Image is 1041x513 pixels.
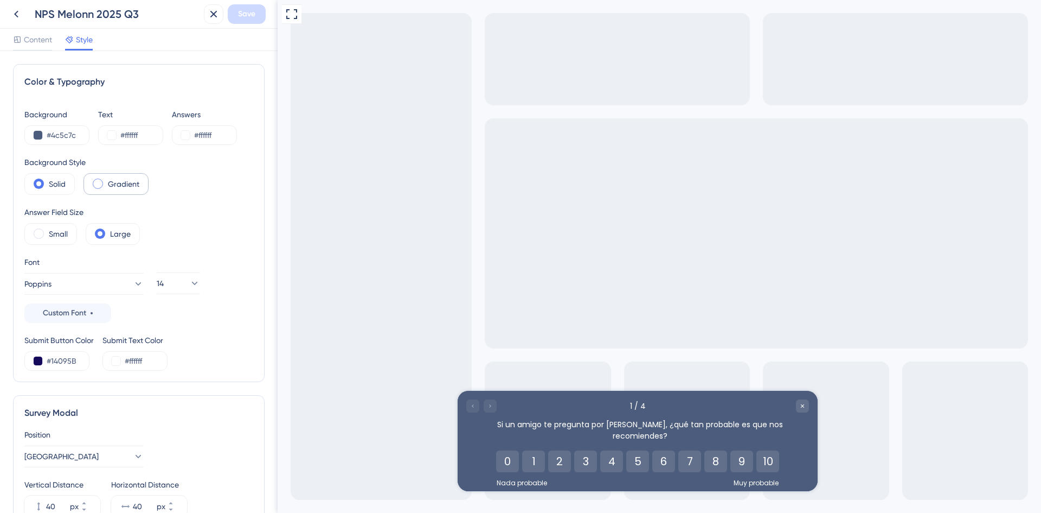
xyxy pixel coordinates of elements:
button: Poppins [24,273,144,295]
span: Poppins [24,277,52,290]
div: Position [24,428,253,441]
span: [GEOGRAPHIC_DATA] [24,450,99,463]
div: Horizontal Distance [111,478,187,491]
span: Save [238,8,255,21]
label: Small [49,227,68,240]
button: [GEOGRAPHIC_DATA] [24,446,144,467]
span: Content [24,33,52,46]
div: px [157,500,165,513]
div: Submit Button Color [24,334,94,347]
label: Gradient [108,178,139,191]
div: NPS Melonn 2025 Q3 [35,7,200,22]
input: px [46,500,68,513]
span: 14 [157,277,164,290]
button: Custom Font [24,303,111,323]
input: px [133,500,155,513]
iframe: UserGuiding Survey [180,391,540,491]
div: Text [98,108,163,121]
div: Font [24,256,144,269]
div: Submit Text Color [102,334,168,347]
span: Custom Font [43,307,86,320]
div: Background [24,108,89,121]
button: px [168,496,187,506]
div: Survey Modal [24,407,253,420]
button: Save [228,4,266,24]
label: Large [110,227,131,240]
div: px [70,500,79,513]
div: Background Style [24,156,149,169]
button: px [81,496,100,506]
div: Color & Typography [24,75,253,88]
span: Style [76,33,93,46]
button: 14 [157,273,200,294]
label: Solid [49,178,66,191]
div: Answer Field Size [24,206,140,219]
div: Answers [172,108,237,121]
div: Vertical Distance [24,478,100,491]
